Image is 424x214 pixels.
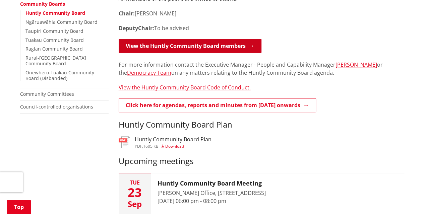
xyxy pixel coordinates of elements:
p: For more information contact the Executive Manager - People and Capability Manager or the on any ... [119,61,404,77]
a: Click here for agendas, reports and minutes from [DATE] onwards [119,98,316,112]
span: 1605 KB [143,143,159,149]
a: Rural-[GEOGRAPHIC_DATA] Community Board [25,55,86,67]
p: [PERSON_NAME] [119,9,404,17]
a: View the Huntly Community Board members [119,39,261,53]
a: Onewhero-Tuakau Community Board (Disbanded) [25,69,94,81]
a: Huntly Community Board [25,10,85,16]
h3: Huntly Community Board Meeting [158,180,266,187]
iframe: Messenger Launcher [393,186,417,210]
h3: Huntly Community Board Plan [119,120,404,130]
div: 23 [119,187,151,199]
a: [PERSON_NAME] [336,61,377,68]
strong: Chair: [119,10,135,17]
h3: Upcoming meetings [119,156,404,166]
time: [DATE] 06:00 pm - 08:00 pm [158,197,226,205]
a: Community Committees [20,91,74,97]
a: Community Boards [20,1,65,7]
span: Download [165,143,184,149]
div: Tue [119,180,151,185]
p: To be advised [119,24,404,32]
div: [PERSON_NAME] Office, [STREET_ADDRESS] [158,189,266,197]
a: Democracy Team [127,69,171,76]
strong: Chair: [138,24,154,32]
a: Huntly Community Board Plan pdf,1605 KB Download [119,136,211,148]
a: Tuakau Community Board [25,37,84,43]
a: Taupiri Community Board [25,28,83,34]
h3: Huntly Community Board Plan [135,136,211,143]
strong: Deputy [119,24,138,32]
a: View the Huntly Community Board Code of Conduct. [119,84,251,91]
a: Ngāruawāhia Community Board [25,19,98,25]
a: Top [7,200,31,214]
div: Sep [119,200,151,208]
a: Raglan Community Board [25,46,83,52]
a: Council-controlled organisations [20,103,93,110]
img: document-pdf.svg [119,136,130,148]
span: pdf [135,143,142,149]
div: , [135,144,211,148]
